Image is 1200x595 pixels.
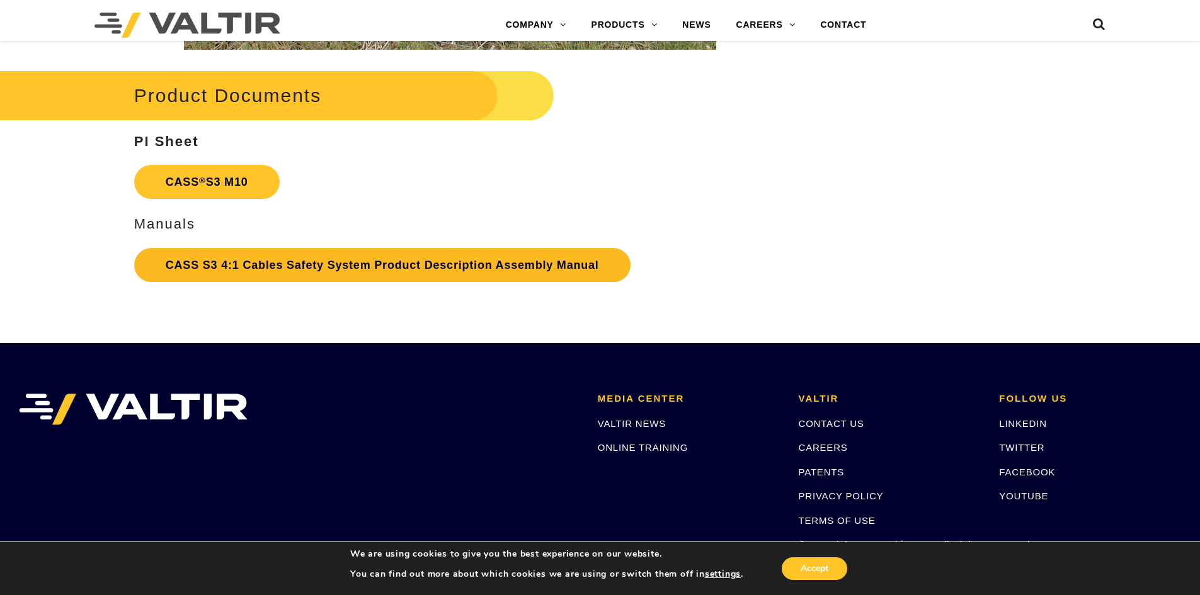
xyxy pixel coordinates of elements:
a: ONLINE TRAINING [598,442,688,453]
h2: MEDIA CENTER [598,394,780,404]
button: Accept [782,557,847,580]
sup: ® [199,176,206,185]
a: NEWS [670,13,723,38]
h2: FOLLOW US [999,394,1181,404]
p: You can find out more about which cookies we are using or switch them off in . [350,569,743,580]
button: settings [705,569,741,580]
a: CONTACT [808,13,879,38]
h2: VALTIR [799,394,981,404]
a: CASS S3 4:1 Cables Safety System Product Description Assembly Manual [134,248,631,282]
p: © Copyright 2023 Valtir, LLC. All Rights Reserved. [799,537,981,552]
p: We are using cookies to give you the best experience on our website. [350,548,743,560]
a: CASS®S3 M10 [134,165,280,199]
img: VALTIR [19,394,248,425]
a: TWITTER [999,442,1044,453]
a: CAREERS [724,13,808,38]
a: FACEBOOK [999,467,1055,477]
img: Valtir [94,13,280,38]
a: LINKEDIN [999,418,1047,429]
a: CONTACT US [799,418,864,429]
a: PRIVACY POLICY [799,490,884,501]
strong: PI Sheet [134,133,199,149]
a: COMPANY [493,13,579,38]
a: YOUTUBE [999,490,1048,501]
a: PATENTS [799,467,845,477]
a: CAREERS [799,442,848,453]
h3: Manuals [134,217,766,232]
a: TERMS OF USE [799,515,876,526]
a: PRODUCTS [579,13,670,38]
a: VALTIR NEWS [598,418,666,429]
